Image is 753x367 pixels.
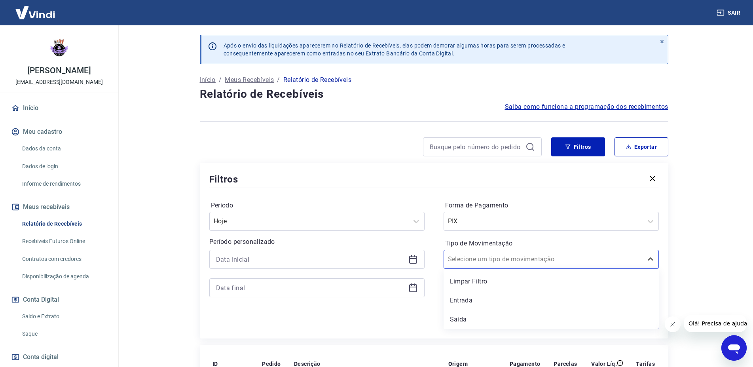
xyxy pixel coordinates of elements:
[19,141,109,157] a: Dados da conta
[23,352,59,363] span: Conta digital
[216,253,405,265] input: Data inicial
[445,201,657,210] label: Forma de Pagamento
[211,201,423,210] label: Período
[216,282,405,294] input: Data final
[15,78,103,86] p: [EMAIL_ADDRESS][DOMAIN_NAME]
[200,86,668,102] h4: Relatório de Recebíveis
[44,32,75,63] img: e3727277-d80f-4bdf-8ca9-f3fa038d2d1c.jpeg
[665,316,681,332] iframe: Fechar mensagem
[19,268,109,285] a: Disponibilização de agenda
[200,75,216,85] a: Início
[444,312,659,327] div: Saída
[615,137,668,156] button: Exportar
[209,173,239,186] h5: Filtros
[505,102,668,112] a: Saiba como funciona a programação dos recebimentos
[9,198,109,216] button: Meus recebíveis
[225,75,274,85] a: Meus Recebíveis
[27,67,91,75] p: [PERSON_NAME]
[19,158,109,175] a: Dados de login
[9,348,109,366] a: Conta digital
[9,0,61,25] img: Vindi
[721,335,747,361] iframe: Botão para abrir a janela de mensagens
[19,216,109,232] a: Relatório de Recebíveis
[9,291,109,308] button: Conta Digital
[19,308,109,325] a: Saldo e Extrato
[283,75,351,85] p: Relatório de Recebíveis
[444,274,659,289] div: Limpar Filtro
[19,326,109,342] a: Saque
[209,237,425,247] p: Período personalizado
[277,75,280,85] p: /
[684,315,747,332] iframe: Mensagem da empresa
[19,233,109,249] a: Recebíveis Futuros Online
[551,137,605,156] button: Filtros
[5,6,66,12] span: Olá! Precisa de ajuda?
[9,99,109,117] a: Início
[444,293,659,308] div: Entrada
[19,176,109,192] a: Informe de rendimentos
[715,6,744,20] button: Sair
[19,251,109,267] a: Contratos com credores
[430,141,522,153] input: Busque pelo número do pedido
[9,123,109,141] button: Meu cadastro
[445,239,657,248] label: Tipo de Movimentação
[219,75,222,85] p: /
[224,42,565,57] p: Após o envio das liquidações aparecerem no Relatório de Recebíveis, elas podem demorar algumas ho...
